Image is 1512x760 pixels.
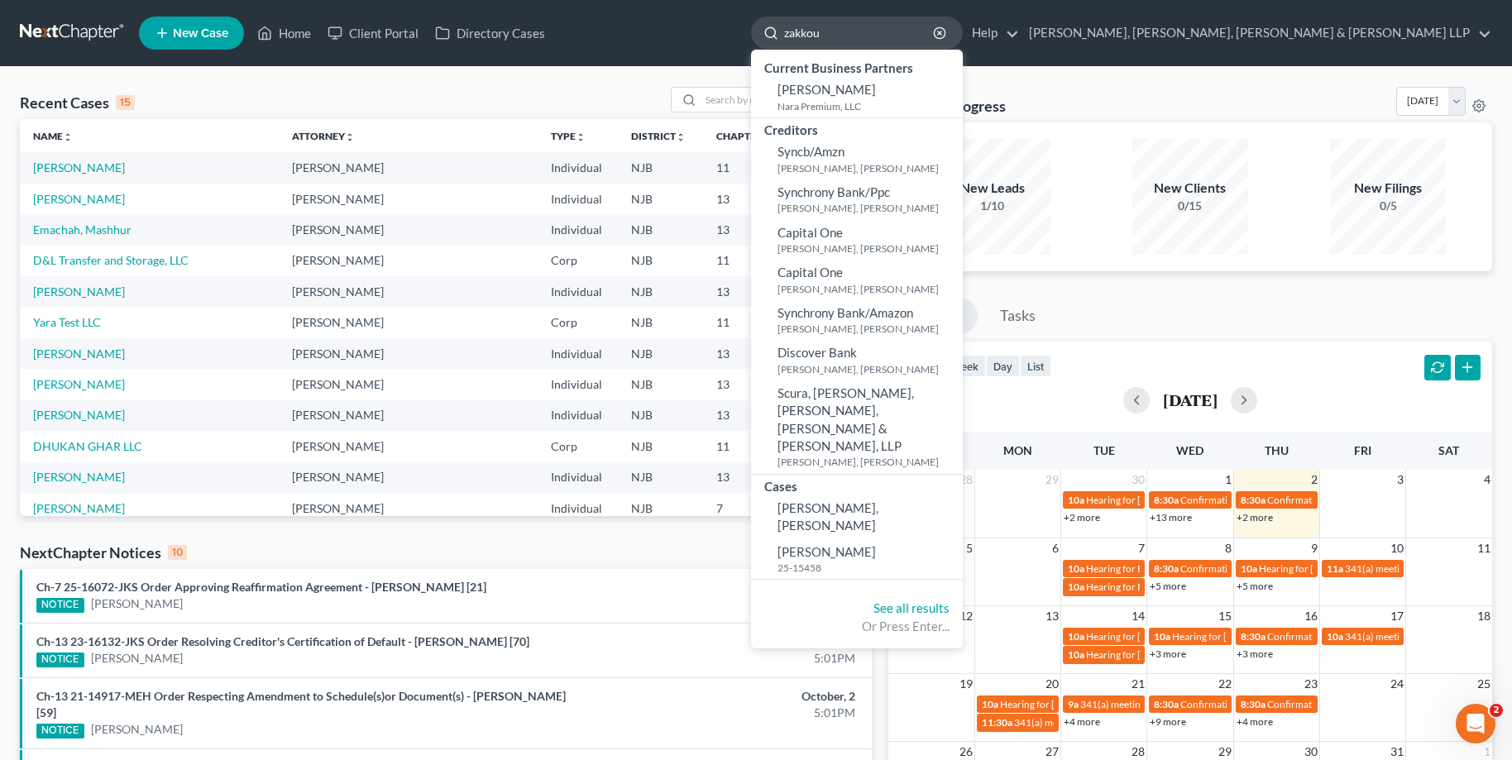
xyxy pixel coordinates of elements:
[279,400,538,431] td: [PERSON_NAME]
[703,369,789,399] td: 13
[778,500,878,533] span: [PERSON_NAME], [PERSON_NAME]
[1068,494,1084,506] span: 10a
[279,307,538,337] td: [PERSON_NAME]
[778,544,876,559] span: [PERSON_NAME]
[1482,470,1492,490] span: 4
[1044,606,1060,626] span: 13
[1044,674,1060,694] span: 20
[538,184,619,214] td: Individual
[33,222,132,237] a: Emachah, Mashhur
[764,618,950,635] div: Or Press Enter...
[538,400,619,431] td: Individual
[593,688,855,705] div: October, 2
[618,152,702,183] td: NJB
[36,580,486,594] a: Ch-7 25-16072-JKS Order Approving Reaffirmation Agreement - [PERSON_NAME] [21]
[1476,606,1492,626] span: 18
[1136,538,1146,558] span: 7
[778,144,845,159] span: Syncb/Amzn
[964,538,974,558] span: 5
[778,161,959,175] small: [PERSON_NAME], [PERSON_NAME]
[716,130,773,142] a: Chapterunfold_more
[1000,698,1129,710] span: Hearing for [PERSON_NAME]
[319,18,427,48] a: Client Portal
[1014,716,1174,729] span: 341(a) meeting for [PERSON_NAME]
[1150,511,1192,523] a: +13 more
[538,338,619,369] td: Individual
[593,633,855,650] div: October, 2
[1327,630,1343,643] span: 10a
[593,650,855,667] div: 5:01PM
[168,545,187,560] div: 10
[1476,538,1492,558] span: 11
[33,439,142,453] a: DHUKAN GHAR LLC
[1086,562,1324,575] span: Hearing for Fulme Cruces [PERSON_NAME] De Zeballo
[279,462,538,493] td: [PERSON_NAME]
[751,539,963,580] a: [PERSON_NAME]25-15458
[1180,698,1368,710] span: Confirmation hearing for [PERSON_NAME]
[751,340,963,380] a: Discover Bank[PERSON_NAME], [PERSON_NAME]
[1154,698,1179,710] span: 8:30a
[1154,630,1170,643] span: 10a
[1330,198,1446,214] div: 0/5
[751,179,963,220] a: Synchrony Bank/Ppc[PERSON_NAME], [PERSON_NAME]
[279,493,538,523] td: [PERSON_NAME]
[703,462,789,493] td: 13
[986,355,1020,377] button: day
[1086,630,1215,643] span: Hearing for [PERSON_NAME]
[345,132,355,142] i: unfold_more
[173,27,228,40] span: New Case
[538,369,619,399] td: Individual
[1086,581,1324,593] span: Hearing for Fulme Cruces [PERSON_NAME] De Zeballo
[778,455,959,469] small: [PERSON_NAME], [PERSON_NAME]
[618,462,702,493] td: NJB
[1086,648,1215,661] span: Hearing for [PERSON_NAME]
[538,214,619,245] td: Individual
[91,595,183,612] a: [PERSON_NAME]
[538,307,619,337] td: Corp
[1395,470,1405,490] span: 3
[36,598,84,613] div: NOTICE
[1327,562,1343,575] span: 11a
[33,253,189,267] a: D&L Transfer and Storage, LLC
[778,561,959,575] small: 25-15458
[33,347,125,361] a: [PERSON_NAME]
[778,282,959,296] small: [PERSON_NAME], [PERSON_NAME]
[1330,179,1446,198] div: New Filings
[945,355,986,377] button: week
[778,265,843,280] span: Capital One
[676,132,686,142] i: unfold_more
[1309,470,1319,490] span: 2
[1241,630,1266,643] span: 8:30a
[1389,606,1405,626] span: 17
[1020,355,1051,377] button: list
[1389,674,1405,694] span: 24
[279,431,538,461] td: [PERSON_NAME]
[33,377,125,391] a: [PERSON_NAME]
[538,431,619,461] td: Corp
[1180,562,1368,575] span: Confirmation hearing for [PERSON_NAME]
[279,152,538,183] td: [PERSON_NAME]
[703,400,789,431] td: 13
[703,246,789,276] td: 11
[778,225,843,240] span: Capital One
[631,130,686,142] a: Districtunfold_more
[551,130,586,142] a: Typeunfold_more
[1303,674,1319,694] span: 23
[701,88,816,112] input: Search by name...
[618,214,702,245] td: NJB
[618,184,702,214] td: NJB
[593,595,855,612] div: 5:01PM
[873,600,950,615] a: See all results
[33,284,125,299] a: [PERSON_NAME]
[778,201,959,215] small: [PERSON_NAME], [PERSON_NAME]
[63,132,73,142] i: unfold_more
[279,338,538,369] td: [PERSON_NAME]
[1132,198,1248,214] div: 0/15
[1132,179,1248,198] div: New Clients
[964,18,1019,48] a: Help
[1237,648,1273,660] a: +3 more
[538,246,619,276] td: Corp
[778,362,959,376] small: [PERSON_NAME], [PERSON_NAME]
[1490,704,1503,717] span: 2
[618,493,702,523] td: NJB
